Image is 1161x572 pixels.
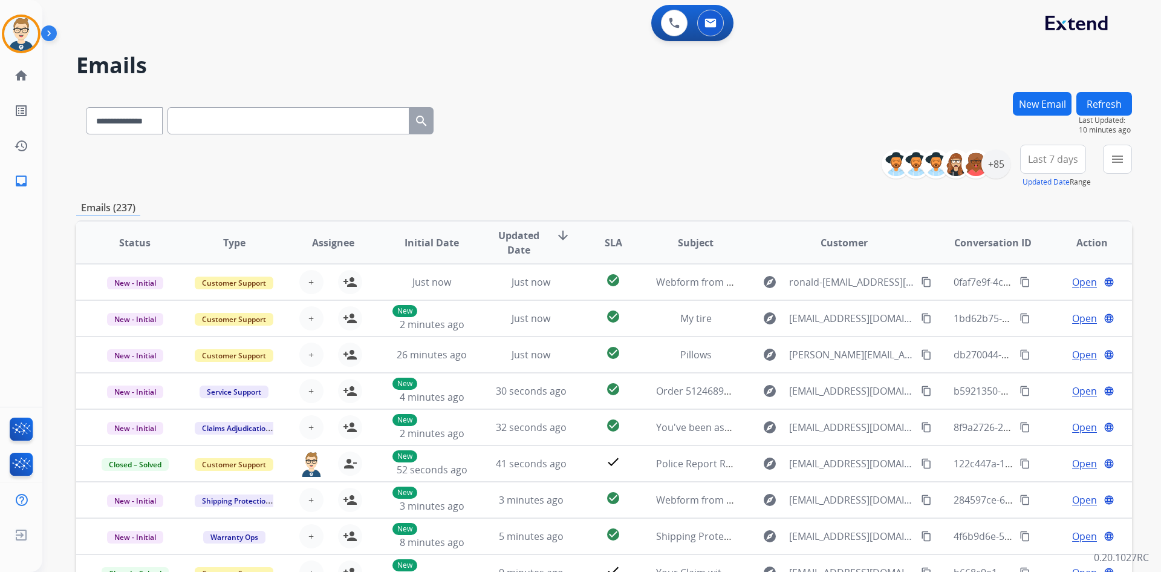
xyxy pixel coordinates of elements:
[107,349,163,362] span: New - Initial
[1104,458,1114,469] mat-icon: language
[763,420,777,435] mat-icon: explore
[405,235,459,250] span: Initial Date
[392,523,417,535] p: New
[195,458,273,471] span: Customer Support
[343,384,357,398] mat-icon: person_add
[343,493,357,507] mat-icon: person_add
[1079,125,1132,135] span: 10 minutes ago
[1020,422,1030,433] mat-icon: content_copy
[496,384,567,398] span: 30 seconds ago
[606,455,620,469] mat-icon: check
[1104,422,1114,433] mat-icon: language
[412,275,451,289] span: Just now
[1104,386,1114,396] mat-icon: language
[954,421,1132,434] span: 8f9a2726-29c7-4c43-9df1-93c7fd6757a5
[789,529,914,544] span: [EMAIL_ADDRESS][DOMAIN_NAME]
[1020,531,1030,542] mat-icon: content_copy
[299,270,324,294] button: +
[343,311,357,326] mat-icon: person_add
[299,306,324,330] button: +
[392,450,417,462] p: New
[954,275,1127,289] span: 0faf7e9f-4cf4-49df-9d61-5c3e8dbf7b35
[195,277,273,289] span: Customer Support
[107,495,163,507] span: New - Initial
[512,275,550,289] span: Just now
[414,114,429,128] mat-icon: search
[76,200,140,215] p: Emails (237)
[14,139,28,153] mat-icon: history
[1020,277,1030,288] mat-icon: content_copy
[1076,92,1132,116] button: Refresh
[954,493,1136,507] span: 284597ce-6bd9-4f2c-b920-5472d916f514
[1072,529,1097,544] span: Open
[1079,116,1132,125] span: Last Updated:
[107,531,163,544] span: New - Initial
[1104,531,1114,542] mat-icon: language
[1072,311,1097,326] span: Open
[499,493,564,507] span: 3 minutes ago
[299,415,324,439] button: +
[397,348,467,361] span: 26 minutes ago
[1023,177,1070,187] button: Updated Date
[1028,157,1078,162] span: Last 7 days
[789,311,914,326] span: [EMAIL_ADDRESS][DOMAIN_NAME]
[392,414,417,426] p: New
[102,458,169,471] span: Closed – Solved
[656,421,1035,434] span: You've been assigned a new service order: 4786b6ff-6033-49d3-8319-da1949968731
[921,277,932,288] mat-icon: content_copy
[308,311,314,326] span: +
[308,275,314,289] span: +
[954,530,1136,543] span: 4f6b9d6e-596c-4ccd-9caf-4123e2b9d2e0
[763,529,777,544] mat-icon: explore
[1020,458,1030,469] mat-icon: content_copy
[499,530,564,543] span: 5 minutes ago
[512,348,550,361] span: Just now
[299,524,324,548] button: +
[397,463,467,476] span: 52 seconds ago
[308,493,314,507] span: +
[1072,384,1097,398] span: Open
[1104,495,1114,505] mat-icon: language
[763,275,777,289] mat-icon: explore
[1023,177,1091,187] span: Range
[1020,349,1030,360] mat-icon: content_copy
[299,452,324,477] img: agent-avatar
[821,235,868,250] span: Customer
[223,235,246,250] span: Type
[312,235,354,250] span: Assignee
[1072,347,1097,362] span: Open
[606,273,620,288] mat-icon: check_circle
[921,349,932,360] mat-icon: content_copy
[1013,92,1072,116] button: New Email
[299,343,324,367] button: +
[656,493,930,507] span: Webform from [EMAIL_ADDRESS][DOMAIN_NAME] on [DATE]
[954,348,1142,361] span: db270044-c113-466d-bd4a-15875e54ec50
[1033,222,1132,264] th: Action
[981,150,1010,179] div: +85
[400,427,464,440] span: 2 minutes ago
[392,378,417,390] p: New
[107,386,163,398] span: New - Initial
[1072,275,1097,289] span: Open
[400,536,464,549] span: 8 minutes ago
[343,456,357,471] mat-icon: person_remove
[195,495,278,507] span: Shipping Protection
[1072,493,1097,507] span: Open
[1104,313,1114,324] mat-icon: language
[789,275,914,289] span: ronald-[EMAIL_ADDRESS][DOMAIN_NAME]
[606,309,620,324] mat-icon: check_circle
[308,347,314,362] span: +
[763,456,777,471] mat-icon: explore
[1020,145,1086,174] button: Last 7 days
[954,235,1032,250] span: Conversation ID
[200,386,268,398] span: Service Support
[195,349,273,362] span: Customer Support
[308,529,314,544] span: +
[496,457,567,470] span: 41 seconds ago
[400,499,464,513] span: 3 minutes ago
[606,491,620,505] mat-icon: check_circle
[656,457,757,470] span: Police Report Request
[76,53,1132,77] h2: Emails
[556,228,570,243] mat-icon: arrow_downward
[678,235,714,250] span: Subject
